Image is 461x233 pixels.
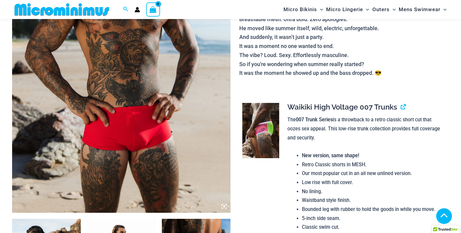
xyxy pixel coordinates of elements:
span: Menu Toggle [317,2,323,17]
li: Low rise with full cover. [302,178,444,187]
a: Search icon link [123,6,129,13]
li: Bounded leg with rubber to hold the goods in while you move. [302,205,444,214]
a: Micro LingerieMenu ToggleMenu Toggle [325,2,371,17]
a: OutersMenu ToggleMenu Toggle [371,2,397,17]
li: Our most popular cut in an all new unlined version. [302,169,444,178]
b: 007 Trunk Series [296,116,333,123]
span: Menu Toggle [390,2,396,17]
li: No lining. [302,187,444,196]
li: 5-inch side seam. [302,214,444,223]
li: Retro Classic shorts in MESH. [302,160,444,169]
span: Outers [372,2,390,17]
span: Mens Swimwear [399,2,440,17]
img: MM SHOP LOGO FLAT [12,3,112,16]
img: Waikiki High Voltage 007 Trunks 10 [242,103,279,158]
span: Menu Toggle [440,2,446,17]
nav: Site Navigation [281,1,449,18]
span: Micro Bikinis [283,2,317,17]
a: Account icon link [135,7,140,12]
a: Micro BikinisMenu ToggleMenu Toggle [282,2,325,17]
p: The is a throwback to a retro classic short cut that oozes sex appeal. This low-rise trunk collec... [287,115,444,142]
span: Waikiki High Voltage 007 Trunks [287,103,397,111]
span: Menu Toggle [363,2,369,17]
a: Mens SwimwearMenu ToggleMenu Toggle [397,2,448,17]
li: Classic swim cut. [302,223,444,232]
a: View Shopping Cart, empty [146,2,160,16]
span: Micro Lingerie [326,2,363,17]
li: Waistband style finish. [302,196,444,205]
b: New version, same shape! [302,152,359,158]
